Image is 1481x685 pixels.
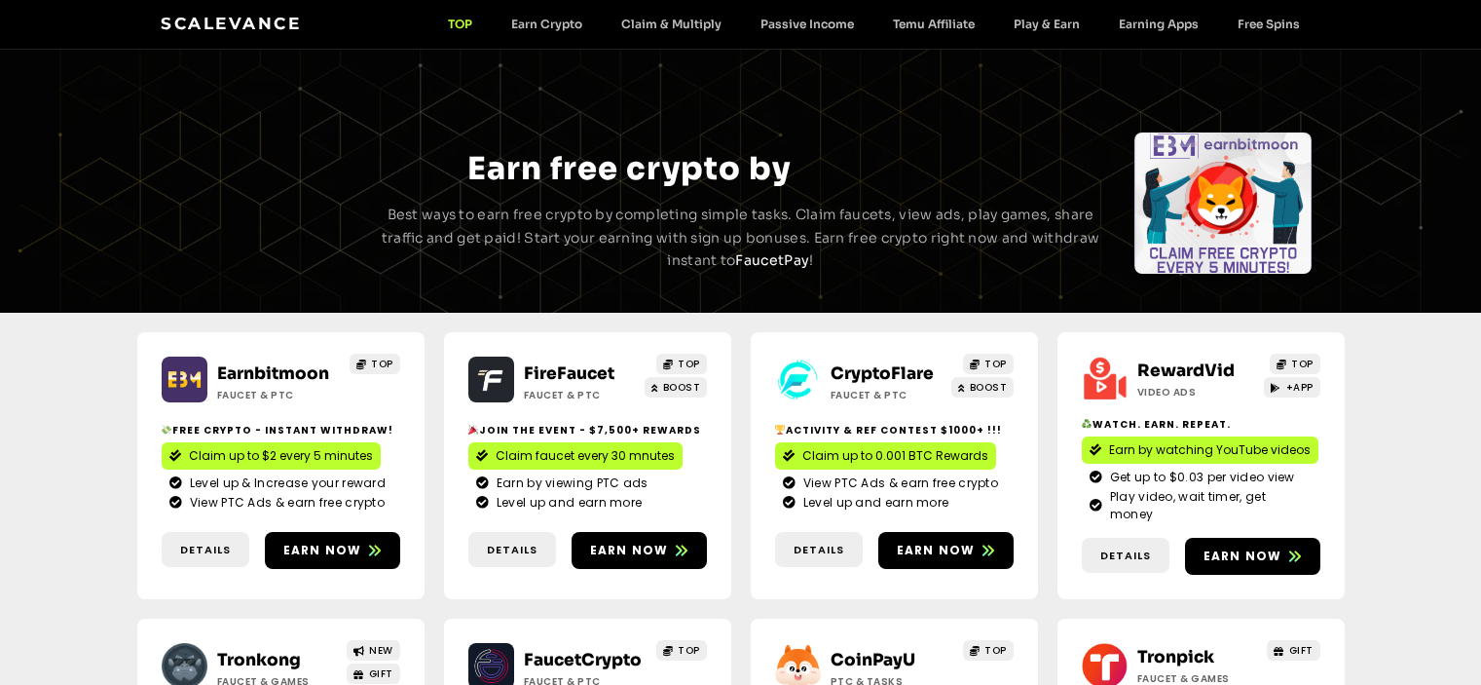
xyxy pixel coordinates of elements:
span: Earn free crypto by [467,149,791,188]
span: View PTC Ads & earn free crypto [185,494,385,512]
a: TOP [963,354,1014,374]
span: TOP [371,357,393,371]
a: TOP [656,354,707,374]
a: Claim up to 0.001 BTC Rewards [775,442,996,470]
span: Details [180,542,231,558]
a: Earn now [572,532,707,569]
span: Earn now [897,542,976,559]
p: Best ways to earn free crypto by completing simple tasks. Claim faucets, view ads, play games, sh... [379,204,1103,273]
img: 🏆 [775,425,785,435]
nav: Menu [428,17,1319,31]
a: Earn now [878,532,1014,569]
span: Get up to $0.03 per video view [1105,469,1295,486]
a: Details [775,532,863,568]
span: +APP [1286,380,1314,395]
a: NEW [347,640,400,661]
a: GIFT [1267,640,1320,661]
span: TOP [984,357,1007,371]
span: Details [794,542,844,558]
span: GIFT [1289,643,1314,658]
a: Details [162,532,249,568]
a: TOP [1270,354,1320,374]
a: CryptoFlare [831,363,934,384]
span: Play video, wait timer, get money [1105,488,1313,523]
a: Earnbitmoon [217,363,329,384]
a: FaucetCrypto [524,650,642,670]
a: Earn now [265,532,400,569]
span: Earn by watching YouTube videos [1109,441,1311,459]
span: TOP [678,357,700,371]
a: TOP [656,640,707,661]
a: Earn Crypto [492,17,602,31]
a: FireFaucet [524,363,614,384]
h2: Faucet & PTC [831,388,952,402]
a: GIFT [347,664,400,684]
div: Slides [168,133,346,274]
img: 💸 [162,425,171,435]
a: RewardVid [1137,361,1235,381]
span: Level up & Increase your reward [185,475,386,492]
span: NEW [369,643,393,658]
a: +APP [1264,377,1320,398]
a: Play & Earn [994,17,1099,31]
a: Earn by watching YouTube videos [1082,437,1318,464]
a: Earn now [1185,538,1320,575]
span: Details [487,542,537,558]
a: Claim faucet every 30 mnutes [468,442,683,470]
span: TOP [984,643,1007,658]
img: ♻️ [1082,419,1092,429]
a: Temu Affiliate [873,17,994,31]
h2: Activity & ref contest $1000+ !!! [775,423,1014,438]
span: Earn now [283,542,362,559]
span: BOOST [663,380,701,395]
a: BOOST [645,377,707,398]
h2: Video ads [1137,385,1259,400]
span: Earn by viewing PTC ads [492,475,648,492]
span: Claim up to 0.001 BTC Rewards [802,447,988,465]
div: Slides [1134,133,1312,274]
span: Claim faucet every 30 mnutes [496,447,675,465]
span: GIFT [369,666,393,681]
a: Details [1082,538,1169,574]
a: Free Spins [1218,17,1319,31]
a: Tronpick [1137,647,1214,667]
span: Claim up to $2 every 5 minutes [189,447,373,465]
a: FaucetPay [735,251,809,269]
a: Claim & Multiply [602,17,741,31]
span: Earn now [1203,548,1282,565]
span: View PTC Ads & earn free crypto [798,475,998,492]
span: Details [1100,548,1151,564]
a: Scalevance [161,14,301,33]
a: Claim up to $2 every 5 minutes [162,442,381,470]
h2: Watch. Earn. Repeat. [1082,417,1320,432]
a: TOP [963,640,1014,661]
h2: Faucet & PTC [524,388,646,402]
a: CoinPayU [831,650,915,670]
h2: Join the event - $7,500+ Rewards [468,423,707,438]
span: TOP [1291,357,1314,371]
img: 🎉 [468,425,478,435]
span: Level up and earn more [492,494,643,512]
h2: Free crypto - Instant withdraw! [162,423,400,438]
h2: Faucet & PTC [217,388,339,402]
a: Passive Income [741,17,873,31]
span: BOOST [970,380,1008,395]
a: Earning Apps [1099,17,1218,31]
a: TOP [428,17,492,31]
span: TOP [678,643,700,658]
a: TOP [350,354,400,374]
a: BOOST [951,377,1014,398]
a: Details [468,532,556,568]
span: Level up and earn more [798,494,949,512]
a: Tronkong [217,650,301,670]
span: Earn now [590,542,669,559]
